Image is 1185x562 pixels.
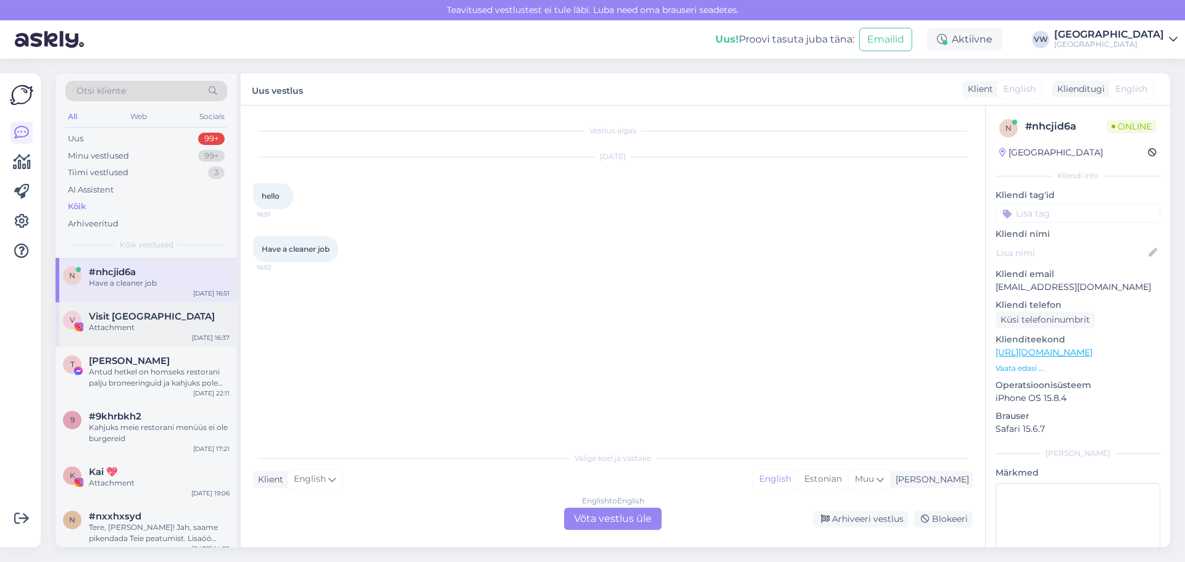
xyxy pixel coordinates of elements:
div: English to English [582,495,644,506]
input: Lisa tag [996,204,1160,223]
div: Klienditugi [1052,83,1105,96]
span: Have a cleaner job [262,244,330,254]
div: Kliendi info [996,170,1160,181]
div: Valige keel ja vastake [253,453,973,464]
div: Tiimi vestlused [68,167,128,179]
span: n [69,515,75,524]
div: [DATE] 16:51 [193,289,230,298]
p: Klienditeekond [996,333,1160,346]
div: Web [128,109,149,125]
span: 16:51 [257,210,303,219]
span: Tarmo Rammo [89,355,170,366]
p: Operatsioonisüsteem [996,379,1160,392]
p: Brauser [996,410,1160,423]
div: [DATE] 16:37 [192,333,230,342]
div: Have a cleaner job [89,278,230,289]
label: Uus vestlus [252,81,303,97]
span: 16:52 [257,263,303,272]
div: Kahjuks meie restorani menüüs ei ole burgereid [89,422,230,444]
p: Märkmed [996,466,1160,479]
div: Estonian [797,470,848,489]
p: Kliendi nimi [996,228,1160,241]
div: Attachment [89,477,230,489]
div: Uus [68,133,83,145]
span: V [70,315,75,324]
p: Safari 15.6.7 [996,423,1160,436]
span: #nhcjid6a [89,267,136,278]
span: English [1115,83,1147,96]
p: Kliendi tag'id [996,189,1160,202]
span: Kõik vestlused [120,239,173,250]
div: Võta vestlus üle [564,508,662,530]
div: Arhiveeri vestlus [813,511,908,527]
span: Online [1107,120,1157,133]
span: hello [262,191,280,200]
div: Arhiveeritud [68,218,118,230]
span: 9 [70,415,75,424]
span: #nxxhxsyd [89,511,141,522]
div: [PERSON_NAME] [891,473,969,486]
div: Kõik [68,200,86,213]
div: [GEOGRAPHIC_DATA] [1054,39,1164,49]
a: [URL][DOMAIN_NAME] [996,347,1092,358]
div: Klient [253,473,283,486]
span: Kai 💖 [89,466,118,477]
div: [PERSON_NAME] [996,448,1160,459]
span: T [70,360,75,369]
div: 99+ [198,133,225,145]
div: Minu vestlused [68,150,129,162]
div: VW [1032,31,1049,48]
p: [EMAIL_ADDRESS][DOMAIN_NAME] [996,281,1160,294]
a: [GEOGRAPHIC_DATA][GEOGRAPHIC_DATA] [1054,30,1178,49]
div: Tere, [PERSON_NAME]! Jah, saame pikendada Teie peatumist. Lisaöö deluxe toas maksab 110€. Saate s... [89,522,230,544]
span: Muu [855,473,874,484]
div: 99+ [198,150,225,162]
div: [DATE] 19:06 [191,489,230,498]
div: Socials [197,109,227,125]
p: Vaata edasi ... [996,363,1160,374]
img: Askly Logo [10,83,33,107]
div: All [65,109,80,125]
span: n [1005,123,1012,133]
div: Proovi tasuta juba täna: [715,32,854,47]
div: [DATE] 17:21 [193,444,230,453]
div: Attachment [89,322,230,333]
div: AI Assistent [68,184,114,196]
span: Visit Pärnu [89,311,215,322]
div: 3 [208,167,225,179]
p: iPhone OS 15.8.4 [996,392,1160,405]
div: [DATE] 14:33 [191,544,230,553]
div: Blokeeri [913,511,973,527]
div: [DATE] [253,151,973,162]
span: Otsi kliente [77,85,126,97]
div: [DATE] 22:11 [193,389,230,398]
span: #9khrbkh2 [89,411,141,422]
b: Uus! [715,33,739,45]
span: English [1004,83,1036,96]
div: Küsi telefoninumbrit [996,312,1095,328]
input: Lisa nimi [996,246,1146,260]
span: English [294,473,326,486]
div: Vestlus algas [253,125,973,136]
div: Klient [963,83,993,96]
div: [GEOGRAPHIC_DATA] [999,146,1103,159]
span: n [69,271,75,280]
div: # nhcjid6a [1025,119,1107,134]
div: Aktiivne [927,28,1002,51]
div: Antud hetkel on homseks restorani palju broneeringuid ja kahjuks pole võimalik lauda broneerida, ... [89,366,230,389]
div: English [753,470,797,489]
p: Kliendi email [996,268,1160,281]
div: [GEOGRAPHIC_DATA] [1054,30,1164,39]
span: K [70,471,75,480]
button: Emailid [859,28,912,51]
p: Kliendi telefon [996,299,1160,312]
